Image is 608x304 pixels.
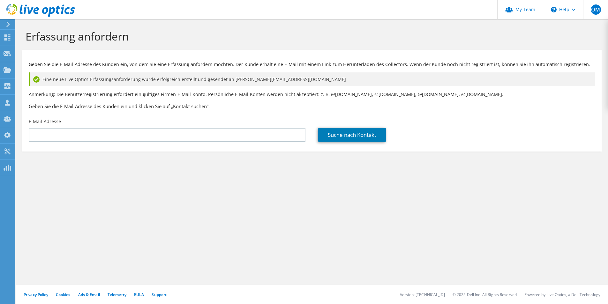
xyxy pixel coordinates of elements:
[26,30,595,43] h1: Erfassung anfordern
[29,118,61,125] label: E-Mail-Adresse
[152,292,167,297] a: Support
[551,7,557,12] svg: \n
[318,128,386,142] a: Suche nach Kontakt
[134,292,144,297] a: EULA
[56,292,71,297] a: Cookies
[453,292,517,297] li: © 2025 Dell Inc. All Rights Reserved
[24,292,48,297] a: Privacy Policy
[29,91,595,98] p: Anmerkung: Die Benutzerregistrierung erfordert ein gültiges Firmen-E-Mail-Konto. Persönliche E-Ma...
[29,103,595,110] h3: Geben Sie die E-Mail-Adresse des Kunden ein und klicken Sie auf „Kontakt suchen“.
[591,4,601,15] span: OM
[78,292,100,297] a: Ads & Email
[524,292,600,297] li: Powered by Live Optics, a Dell Technology
[108,292,126,297] a: Telemetry
[42,76,346,83] span: Eine neue Live Optics-Erfassungsanforderung wurde erfolgreich erstellt und gesendet an [PERSON_NA...
[400,292,445,297] li: Version: [TECHNICAL_ID]
[29,61,595,68] p: Geben Sie die E-Mail-Adresse des Kunden ein, von dem Sie eine Erfassung anfordern möchten. Der Ku...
